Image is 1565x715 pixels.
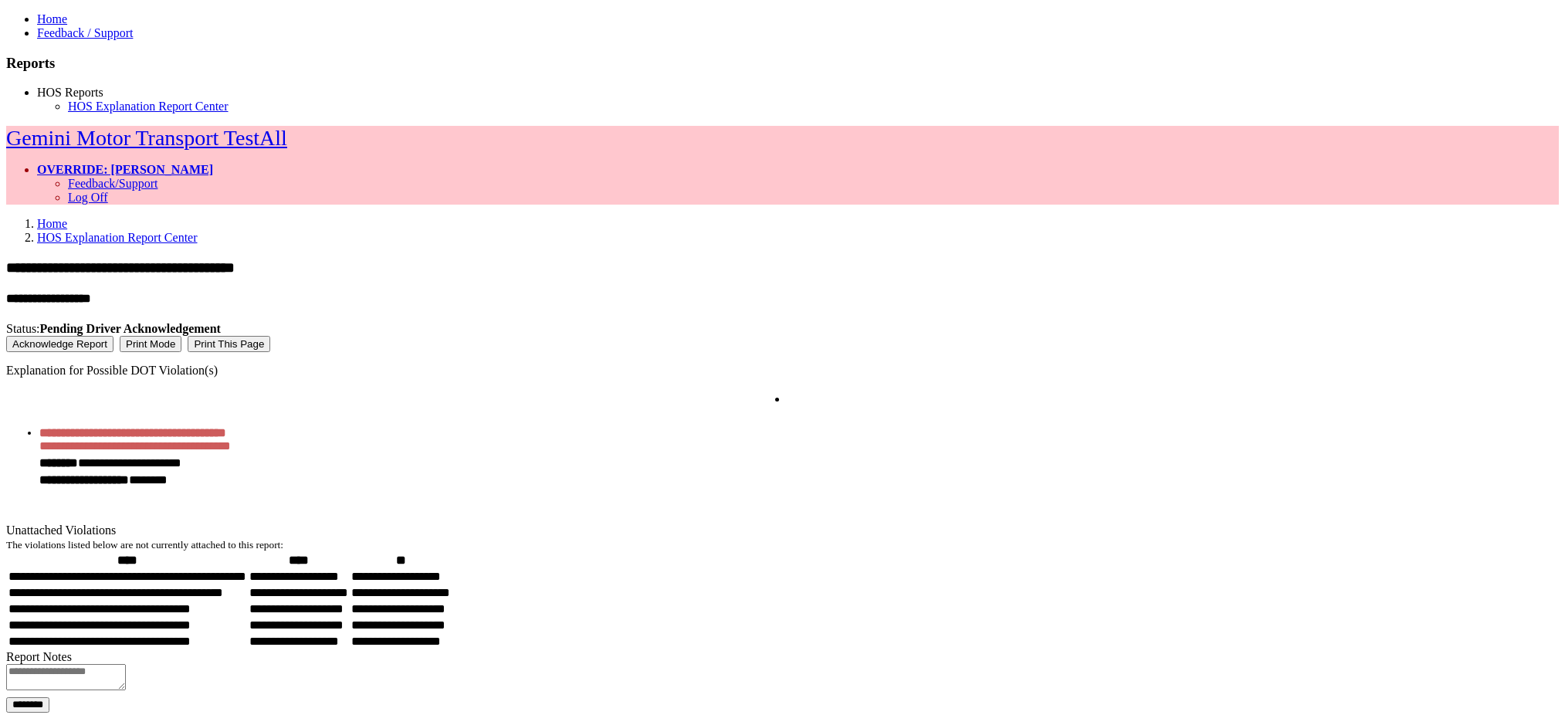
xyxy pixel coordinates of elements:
a: HOS Explanation Report Center [68,100,229,113]
a: Feedback/Support [68,177,158,190]
small: The violations listed below are not currently attached to this report: [6,539,283,551]
div: Report Notes [6,650,1559,664]
a: Log Off [68,191,108,204]
a: HOS Explanation Report Center [37,231,198,244]
button: Print This Page [188,336,270,352]
a: OVERRIDE: [PERSON_NAME] [37,163,213,176]
a: HOS Reports [37,86,103,99]
h3: Reports [6,55,1559,72]
button: Print Mode [120,336,181,352]
div: Unattached Violations [6,524,1559,537]
button: Acknowledge Receipt [6,336,113,352]
a: Home [37,12,67,25]
strong: Pending Driver Acknowledgement [40,322,221,335]
a: Gemini Motor Transport TestAll [6,126,287,150]
a: Feedback / Support [37,26,133,39]
div: Status: [6,322,1559,336]
div: Explanation for Possible DOT Violation(s) [6,364,1559,378]
button: Change Filter Options [6,697,49,713]
a: Home [37,217,67,230]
